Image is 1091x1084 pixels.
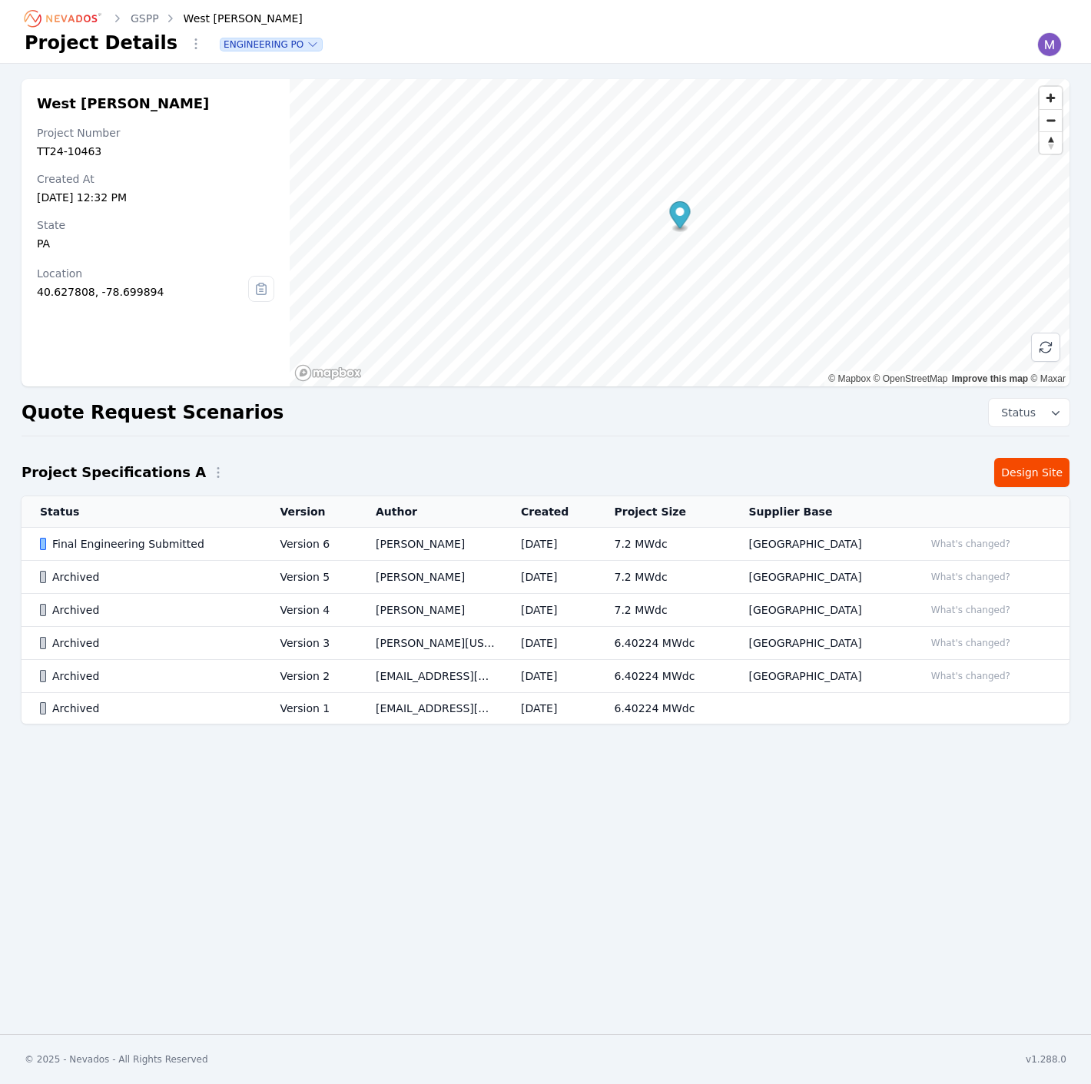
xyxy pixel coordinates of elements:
[40,569,254,585] div: Archived
[261,561,357,594] td: Version 5
[22,594,1069,627] tr: ArchivedVersion 4[PERSON_NAME][DATE]7.2 MWdc[GEOGRAPHIC_DATA]What's changed?
[162,11,303,26] div: West [PERSON_NAME]
[357,693,502,724] td: [EMAIL_ADDRESS][DOMAIN_NAME]
[828,373,870,384] a: Mapbox
[952,373,1028,384] a: Improve this map
[502,660,595,693] td: [DATE]
[37,171,274,187] div: Created At
[874,373,948,384] a: OpenStreetMap
[37,94,274,113] h2: West [PERSON_NAME]
[595,561,730,594] td: 7.2 MWdc
[502,528,595,561] td: [DATE]
[595,528,730,561] td: 7.2 MWdc
[731,594,906,627] td: [GEOGRAPHIC_DATA]
[37,125,274,141] div: Project Number
[261,496,357,528] th: Version
[261,660,357,693] td: Version 2
[40,635,254,651] div: Archived
[502,496,595,528] th: Created
[357,627,502,660] td: [PERSON_NAME][US_STATE]
[37,284,248,300] div: 40.627808, -78.699894
[261,627,357,660] td: Version 3
[502,693,595,724] td: [DATE]
[669,201,690,233] div: Map marker
[25,1053,208,1066] div: © 2025 - Nevados - All Rights Reserved
[357,594,502,627] td: [PERSON_NAME]
[595,496,730,528] th: Project Size
[22,528,1069,561] tr: Final Engineering SubmittedVersion 6[PERSON_NAME][DATE]7.2 MWdc[GEOGRAPHIC_DATA]What's changed?
[595,627,730,660] td: 6.40224 MWdc
[731,660,906,693] td: [GEOGRAPHIC_DATA]
[357,528,502,561] td: [PERSON_NAME]
[502,627,595,660] td: [DATE]
[37,236,274,251] div: PA
[731,561,906,594] td: [GEOGRAPHIC_DATA]
[595,594,730,627] td: 7.2 MWdc
[22,400,284,425] h2: Quote Request Scenarios
[22,693,1069,724] tr: ArchivedVersion 1[EMAIL_ADDRESS][DOMAIN_NAME][DATE]6.40224 MWdc
[1026,1053,1066,1066] div: v1.288.0
[924,535,1017,552] button: What's changed?
[261,594,357,627] td: Version 4
[40,668,254,684] div: Archived
[40,536,254,552] div: Final Engineering Submitted
[261,528,357,561] td: Version 6
[37,190,274,205] div: [DATE] 12:32 PM
[989,399,1069,426] button: Status
[357,561,502,594] td: [PERSON_NAME]
[595,693,730,724] td: 6.40224 MWdc
[1040,109,1062,131] button: Zoom out
[924,635,1017,651] button: What's changed?
[595,660,730,693] td: 6.40224 MWdc
[37,217,274,233] div: State
[924,668,1017,685] button: What's changed?
[37,144,274,159] div: TT24-10463
[22,561,1069,594] tr: ArchivedVersion 5[PERSON_NAME][DATE]7.2 MWdc[GEOGRAPHIC_DATA]What's changed?
[1040,132,1062,154] span: Reset bearing to north
[22,627,1069,660] tr: ArchivedVersion 3[PERSON_NAME][US_STATE][DATE]6.40224 MWdc[GEOGRAPHIC_DATA]What's changed?
[40,602,254,618] div: Archived
[994,458,1069,487] a: Design Site
[502,561,595,594] td: [DATE]
[294,364,362,382] a: Mapbox homepage
[290,79,1069,386] canvas: Map
[357,660,502,693] td: [EMAIL_ADDRESS][DOMAIN_NAME]
[1030,373,1066,384] a: Maxar
[731,627,906,660] td: [GEOGRAPHIC_DATA]
[1040,87,1062,109] button: Zoom in
[502,594,595,627] td: [DATE]
[25,6,303,31] nav: Breadcrumb
[261,693,357,724] td: Version 1
[357,496,502,528] th: Author
[40,701,254,716] div: Archived
[924,569,1017,585] button: What's changed?
[221,38,322,51] button: Engineering PO
[22,496,261,528] th: Status
[995,405,1036,420] span: Status
[131,11,159,26] a: GSPP
[25,31,177,55] h1: Project Details
[1040,110,1062,131] span: Zoom out
[731,496,906,528] th: Supplier Base
[1037,32,1062,57] img: Madeline Koldos
[924,602,1017,618] button: What's changed?
[731,528,906,561] td: [GEOGRAPHIC_DATA]
[22,462,206,483] h2: Project Specifications A
[37,266,248,281] div: Location
[22,660,1069,693] tr: ArchivedVersion 2[EMAIL_ADDRESS][DOMAIN_NAME][DATE]6.40224 MWdc[GEOGRAPHIC_DATA]What's changed?
[1040,131,1062,154] button: Reset bearing to north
